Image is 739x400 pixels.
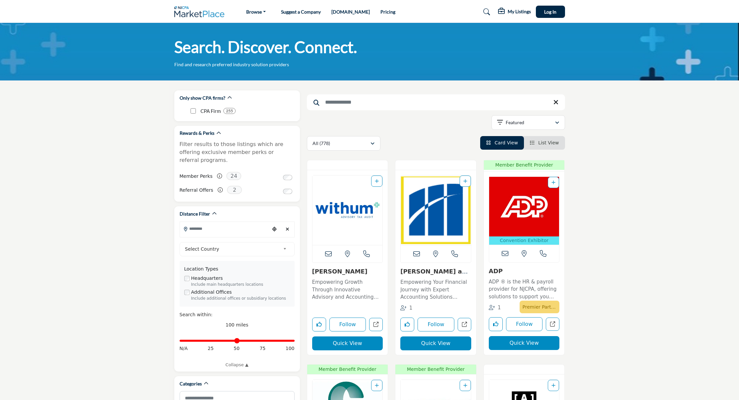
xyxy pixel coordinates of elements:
div: Clear search location [283,222,293,236]
button: Log In [536,6,565,18]
li: Card View [480,136,524,150]
div: Followers [489,304,501,312]
button: Follow [329,318,366,331]
img: Site Logo [174,6,228,17]
img: ADP [489,177,559,236]
span: 75 [259,345,265,352]
h2: Only show CPA firms? [180,95,225,101]
a: Add To List [463,383,467,388]
h2: Categories [180,380,202,387]
a: Suggest a Company [281,9,321,15]
a: Add To List [463,178,467,184]
h2: Distance Filter [180,211,210,217]
div: 255 Results For CPA Firm [223,108,236,114]
button: Like listing [400,318,414,331]
span: Member Benefit Provider [486,162,563,169]
div: Location Types [184,266,290,273]
a: [PERSON_NAME] [312,268,368,275]
a: [DOMAIN_NAME] [331,9,370,15]
a: Open withum in new tab [369,318,383,331]
span: 25 [208,345,214,352]
button: Like listing [312,318,326,331]
li: List View [524,136,565,150]
button: Quick View [400,336,471,350]
label: Additional Offices [191,289,232,296]
label: Member Perks [180,171,213,182]
a: Open Listing in new tab [489,177,559,245]
p: Filter results to those listings which are offering exclusive member perks or referral programs. [180,140,295,164]
button: Follow [418,318,454,331]
a: ADP ® is the HR & payroll provider for NJCPA, offering solutions to support you and your clients ... [489,276,560,301]
h1: Search. Discover. Connect. [174,37,357,57]
a: Open Listing in new tab [313,175,383,245]
span: 2 [227,186,242,194]
p: All (778) [313,140,330,147]
h3: Magone and Company, PC [400,268,471,275]
a: Pricing [380,9,395,15]
h2: Rewards & Perks [180,130,214,136]
a: Add To List [375,178,379,184]
a: View List [530,140,559,145]
span: 100 [286,345,295,352]
a: View Card [486,140,518,145]
div: My Listings [498,8,531,16]
a: Open Listing in new tab [401,175,471,245]
span: List View [538,140,559,145]
button: Quick View [489,336,560,350]
span: 100 miles [226,322,249,327]
button: Featured [491,115,565,130]
input: Search Location [180,222,269,235]
a: Add To List [551,383,555,388]
span: Card View [494,140,518,145]
p: CPA Firm: CPA Firm [200,107,221,115]
div: Followers [400,304,413,312]
a: Add To List [551,180,555,185]
h3: Withum [312,268,383,275]
p: Empowering Growth Through Innovative Advisory and Accounting Solutions This forward-thinking, tec... [312,278,383,301]
a: Search [477,7,494,17]
input: CPA Firm checkbox [191,108,196,114]
span: 24 [226,172,241,180]
h5: My Listings [508,9,531,15]
span: 1 [498,305,501,311]
input: Switch to Member Perks [283,175,292,180]
button: Quick View [312,336,383,350]
a: Collapse ▲ [180,362,295,368]
label: Headquarters [191,275,223,282]
h3: ADP [489,268,560,275]
p: Empowering Your Financial Journey with Expert Accounting Solutions Specializing in accounting ser... [400,278,471,301]
a: Empowering Growth Through Innovative Advisory and Accounting Solutions This forward-thinking, tec... [312,277,383,301]
p: Premier Partner [522,302,557,312]
div: Choose your current location [269,222,279,236]
b: 255 [226,109,233,113]
img: Withum [313,175,383,245]
button: All (778) [307,136,380,151]
label: Referral Offers [180,184,213,196]
a: Add To List [375,383,379,388]
p: Find and research preferred industry solution providers [174,61,289,68]
a: ADP [489,268,503,275]
span: N/A [180,345,188,352]
p: Convention Exhibitor [490,237,558,244]
button: Like listing [489,317,503,331]
div: Include additional offices or subsidiary locations [191,296,290,302]
a: Open adp in new tab [546,318,559,331]
p: Featured [506,119,524,126]
a: [PERSON_NAME] and Company, ... [400,268,470,282]
span: Member Benefit Provider [309,366,386,373]
a: Browse [242,7,270,17]
input: Switch to Referral Offers [283,189,292,194]
p: ADP ® is the HR & payroll provider for NJCPA, offering solutions to support you and your clients ... [489,278,560,301]
span: Log In [544,9,556,15]
span: Member Benefit Provider [397,366,474,373]
div: Include main headquarters locations [191,282,290,288]
span: 50 [234,345,240,352]
a: Empowering Your Financial Journey with Expert Accounting Solutions Specializing in accounting ser... [400,277,471,301]
span: 1 [409,305,413,311]
input: Search Keyword [307,94,565,110]
button: Follow [506,317,543,331]
img: Magone and Company, PC [401,175,471,245]
a: Open magone-and-company-pc in new tab [458,318,471,331]
div: Search within: [180,311,295,318]
span: Select Country [185,245,280,253]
